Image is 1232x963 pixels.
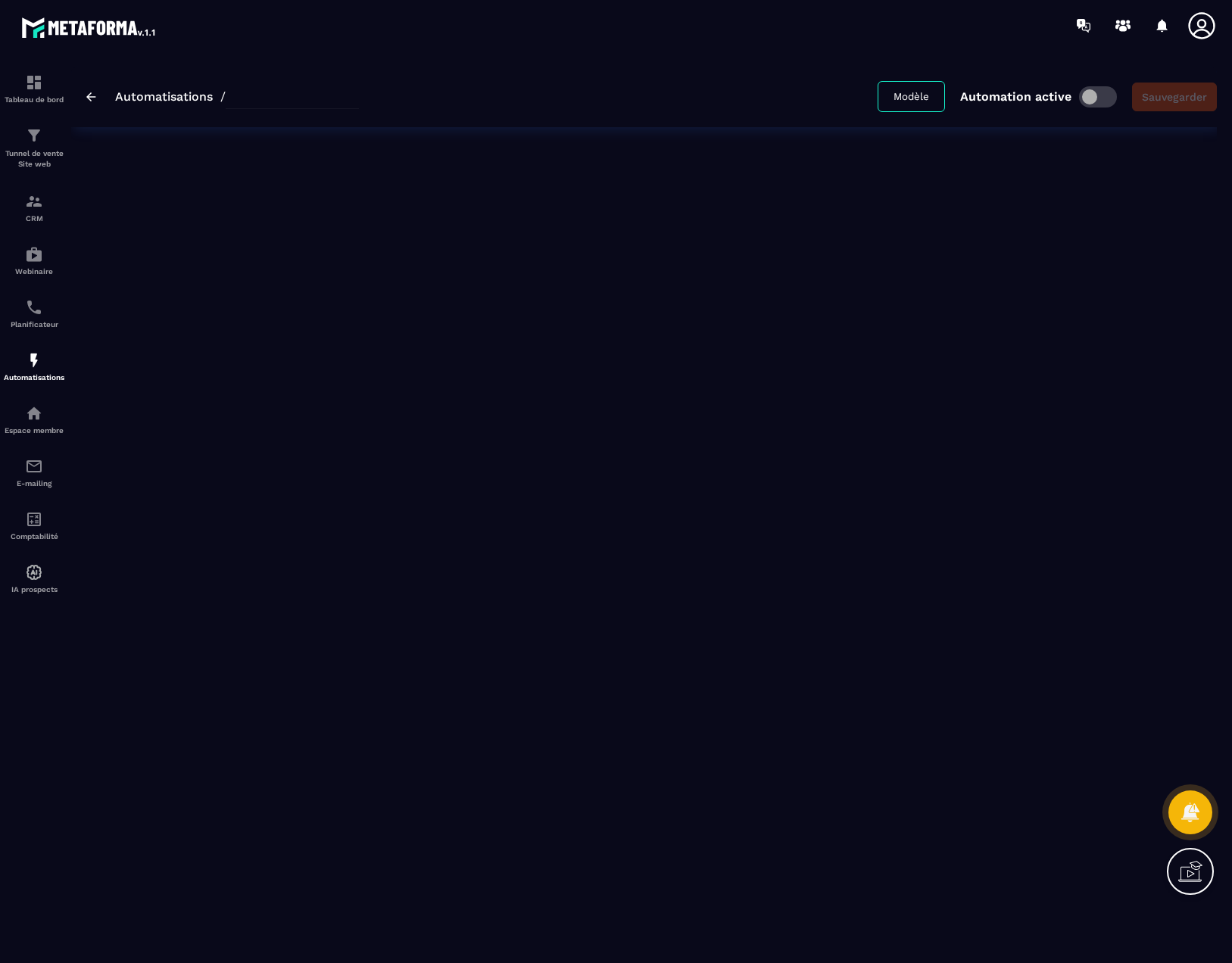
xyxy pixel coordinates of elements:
[4,267,64,276] p: Webinaire
[220,89,226,104] span: /
[4,373,64,382] p: Automatisations
[4,340,64,393] a: automationsautomationsAutomatisations
[4,532,64,541] p: Comptabilité
[4,234,64,287] a: automationsautomationsWebinaire
[25,404,43,422] img: automations
[4,115,64,181] a: formationformationTunnel de vente Site web
[4,287,64,340] a: schedulerschedulerPlanificateur
[4,148,64,170] p: Tunnel de vente Site web
[878,81,945,112] button: Modèle
[25,298,43,316] img: scheduler
[4,95,64,104] p: Tableau de bord
[4,479,64,488] p: E-mailing
[4,320,64,329] p: Planificateur
[25,73,43,92] img: formation
[25,563,43,581] img: automations
[4,499,64,552] a: accountantaccountantComptabilité
[86,92,96,101] img: arrow
[25,192,43,210] img: formation
[4,393,64,446] a: automationsautomationsEspace membre
[4,62,64,115] a: formationformationTableau de bord
[4,426,64,435] p: Espace membre
[4,181,64,234] a: formationformationCRM
[4,214,64,223] p: CRM
[4,585,64,594] p: IA prospects
[21,14,158,41] img: logo
[25,457,43,475] img: email
[115,89,213,104] a: Automatisations
[25,126,43,145] img: formation
[960,89,1071,104] p: Automation active
[4,446,64,499] a: emailemailE-mailing
[25,245,43,263] img: automations
[25,510,43,528] img: accountant
[25,351,43,369] img: automations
